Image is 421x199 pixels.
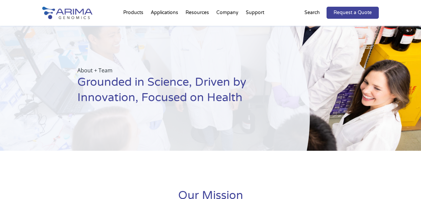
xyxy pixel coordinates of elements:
[77,75,276,111] h1: Grounded in Science, Driven by Innovation, Focused on Health
[304,8,320,17] p: Search
[42,7,92,19] img: Arima-Genomics-logo
[77,66,276,75] p: About + Team
[327,7,379,19] a: Request a Quote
